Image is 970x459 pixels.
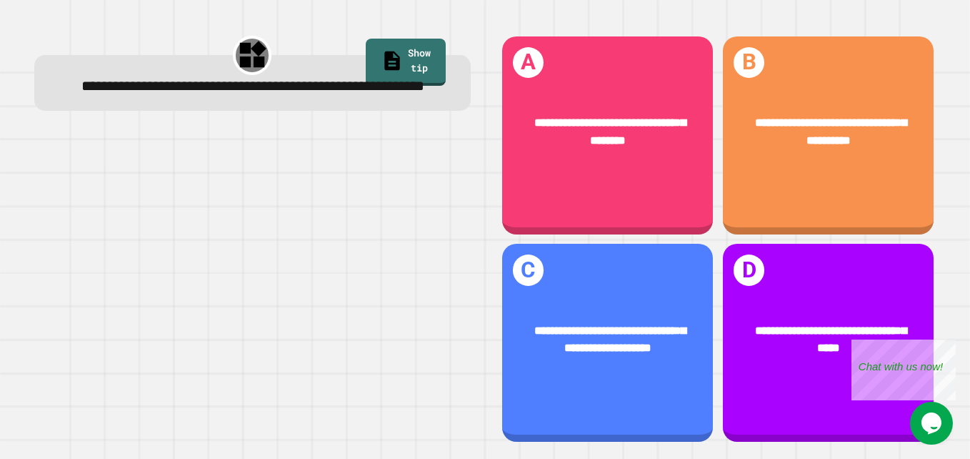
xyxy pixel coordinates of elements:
h1: B [734,47,765,79]
iframe: chat widget [910,402,956,445]
h1: C [513,255,544,286]
h1: A [513,47,544,79]
a: Show tip [366,39,446,86]
iframe: chat widget [851,340,956,400]
h1: D [734,255,765,286]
